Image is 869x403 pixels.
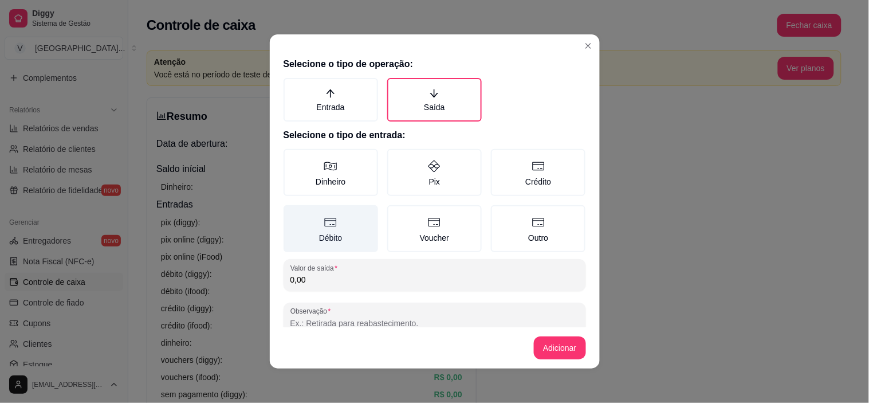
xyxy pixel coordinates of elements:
button: Close [579,37,597,55]
label: Outro [491,205,585,252]
label: Entrada [284,78,378,122]
input: Valor de saída [290,274,579,285]
label: Débito [284,205,378,252]
label: Pix [387,149,482,196]
label: Saída [387,78,482,122]
input: Observação [290,318,579,329]
label: Dinheiro [284,149,378,196]
h2: Selecione o tipo de operação: [284,57,586,71]
label: Observação [290,307,335,316]
span: arrow-up [325,88,336,99]
h2: Selecione o tipo de entrada: [284,128,586,142]
label: Crédito [491,149,585,196]
span: arrow-down [429,88,439,99]
button: Adicionar [534,337,585,359]
label: Voucher [387,205,482,252]
label: Valor de saída [290,263,341,273]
